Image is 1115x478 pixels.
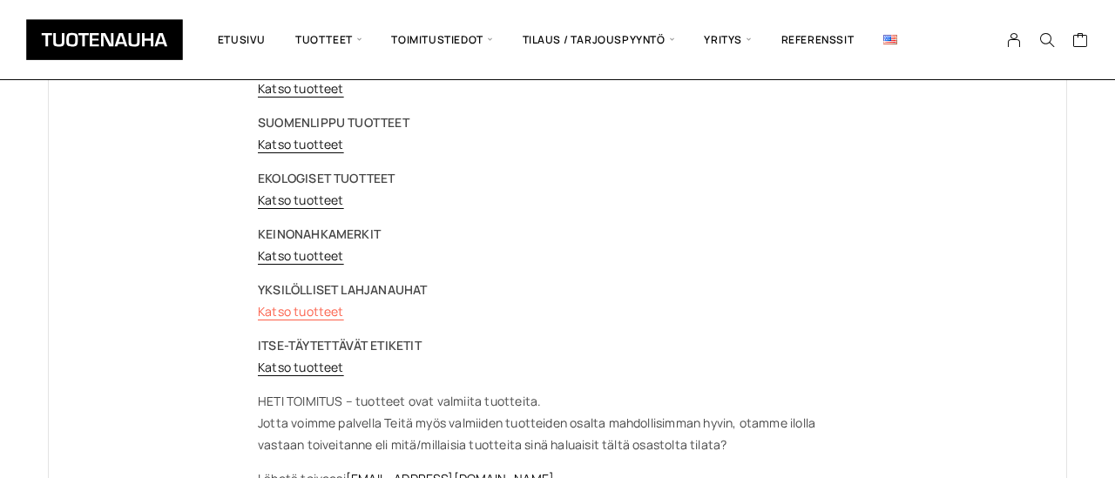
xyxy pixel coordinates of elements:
[258,226,381,242] strong: KEINONAHKAMERKIT
[1031,32,1064,48] button: Search
[258,136,344,152] a: Katso tuotteet
[1072,31,1089,52] a: Cart
[258,303,344,320] a: Katso tuotteet
[258,170,395,186] strong: EKOLOGISET TUOTTEET
[258,337,422,353] strong: ITSE-TÄYTETTÄVÄT ETIKETIT
[767,13,869,66] a: Referenssit
[997,32,1031,48] a: My Account
[258,359,344,375] a: Katso tuotteet
[883,35,897,44] img: English
[258,247,344,264] a: Katso tuotteet
[203,13,280,66] a: Etusivu
[376,13,507,66] span: Toimitustiedot
[280,13,376,66] span: Tuotteet
[26,19,183,60] img: Tuotenauha Oy
[258,192,344,208] a: Katso tuotteet
[258,281,428,298] strong: YKSILÖLLISET LAHJANAUHAT
[508,13,690,66] span: Tilaus / Tarjouspyyntö
[258,114,409,131] strong: SUOMENLIPPU TUOTTEET
[689,13,766,66] span: Yritys
[258,80,344,97] a: Katso tuotteet
[258,390,857,455] p: HETI TOIMITUS – tuotteet ovat valmiita tuotteita. Jotta voimme palvella Teitä myös valmiiden tuot...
